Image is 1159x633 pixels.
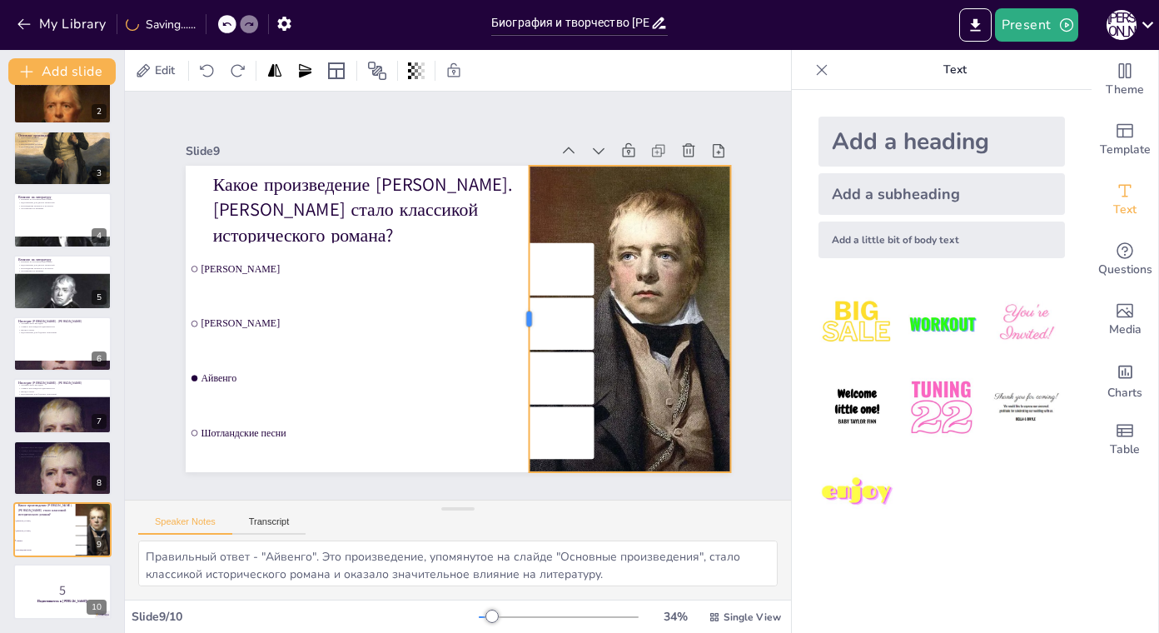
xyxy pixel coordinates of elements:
[92,104,107,119] div: 2
[18,319,107,324] p: Наследие [PERSON_NAME]. [PERSON_NAME]
[18,456,107,459] p: Вдохновение для будущих поколений
[18,146,107,149] p: Шотландские традиции
[152,62,178,78] span: Edit
[18,133,107,138] p: Основные произведения
[1107,384,1142,402] span: Charts
[18,257,107,262] p: Влияние на литературу
[995,8,1078,42] button: Present
[1092,410,1158,470] div: Add a table
[92,351,107,366] div: 6
[18,269,107,272] p: Долговечность влияния
[1098,261,1152,279] span: Questions
[903,285,980,362] img: 2.jpeg
[1107,8,1137,42] button: С [PERSON_NAME]
[18,393,107,396] p: Вдохновение для будущих поколений
[18,202,107,205] p: Вдохновение для других писателей
[18,381,107,386] p: Наследие [PERSON_NAME]. [PERSON_NAME]
[18,267,107,270] p: Возрождение интереса к культуре
[16,550,86,551] span: Шотландские песни
[12,11,113,37] button: My Library
[92,476,107,491] div: 8
[13,68,112,123] div: 2
[835,50,1075,90] p: Text
[724,611,781,624] span: Single View
[18,198,107,202] p: Влияние на исторический роман
[18,322,107,326] p: Литературное наследие
[8,58,116,85] button: Add slide
[201,115,566,169] div: Slide 9
[18,442,107,447] p: Наследие [PERSON_NAME]. [PERSON_NAME]
[959,8,992,42] button: Export to PowerPoint
[1107,10,1137,40] div: С [PERSON_NAME]
[903,369,980,446] img: 5.jpeg
[16,540,86,541] span: Айвенго
[187,400,575,451] span: Шотландские песни
[37,599,88,603] strong: Подготовьтесь к [PERSON_NAME]!
[87,600,107,615] div: 10
[18,446,107,450] p: Литературное наследие
[323,57,350,84] div: Layout
[13,564,112,619] div: 10
[219,147,579,259] p: Какое произведение [PERSON_NAME]. [PERSON_NAME] стало классикой исторического романа?
[92,290,107,305] div: 5
[126,17,196,32] div: Saving......
[199,292,587,343] span: [PERSON_NAME]
[18,581,107,599] p: 5
[18,204,107,207] p: Возрождение интереса к культуре
[818,222,1065,258] div: Add a little bit of body text
[18,195,107,200] p: Влияние на литературу
[13,378,112,433] div: 7
[18,139,107,142] p: Яркие персонажи
[13,316,112,371] div: 6
[18,331,107,335] p: Вдохновение для будущих поколений
[367,61,387,81] span: Position
[18,83,107,87] p: Влияние шотландских легенд
[1110,441,1140,459] span: Table
[18,137,107,140] p: Известные романы
[18,263,107,267] p: Вдохновение для других писателей
[818,285,896,362] img: 1.jpeg
[818,173,1065,215] div: Add a subheading
[1100,141,1151,159] span: Template
[13,255,112,310] div: 5
[18,260,107,263] p: Влияние на исторический роман
[18,391,107,394] p: Вклад в науку
[18,328,107,331] p: Вклад в науку
[1092,50,1158,110] div: Change the overall theme
[1092,290,1158,350] div: Add images, graphics, shapes or video
[1092,110,1158,170] div: Add ready made slides
[1109,321,1142,339] span: Media
[138,541,778,586] textarea: Правильный ответ - "Айвенго". Это произведение, упомянутое на слайде "Основные произведения", ста...
[18,449,107,452] p: Символ шотландской идентичности
[92,228,107,243] div: 4
[655,609,695,625] div: 34 %
[13,131,112,186] div: 3
[92,537,107,552] div: 9
[18,325,107,328] p: Символ шотландской идентичности
[818,117,1065,167] div: Add a heading
[818,454,896,531] img: 7.jpeg
[13,502,112,557] div: 9
[1092,350,1158,410] div: Add charts and graphs
[232,516,306,535] button: Transcript
[818,369,896,446] img: 4.jpeg
[1106,81,1144,99] span: Theme
[18,142,107,146] p: Исторические события
[18,384,107,387] p: Литературное наследие
[92,166,107,181] div: 3
[18,387,107,391] p: Символ шотландской идентичности
[13,441,112,496] div: 8
[138,516,232,535] button: Speaker Notes
[18,503,82,517] p: Какое произведение [PERSON_NAME]. [PERSON_NAME] стало классикой исторического романа?
[92,414,107,429] div: 7
[18,452,107,456] p: Вклад в науку
[193,346,581,397] span: Айвенго
[132,609,479,625] div: Slide 9 / 10
[16,530,86,531] span: [PERSON_NAME]
[987,285,1065,362] img: 3.jpeg
[987,369,1065,446] img: 6.jpeg
[1092,230,1158,290] div: Get real-time input from your audience
[491,11,650,35] input: Insert title
[1092,170,1158,230] div: Add text boxes
[1113,201,1137,219] span: Text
